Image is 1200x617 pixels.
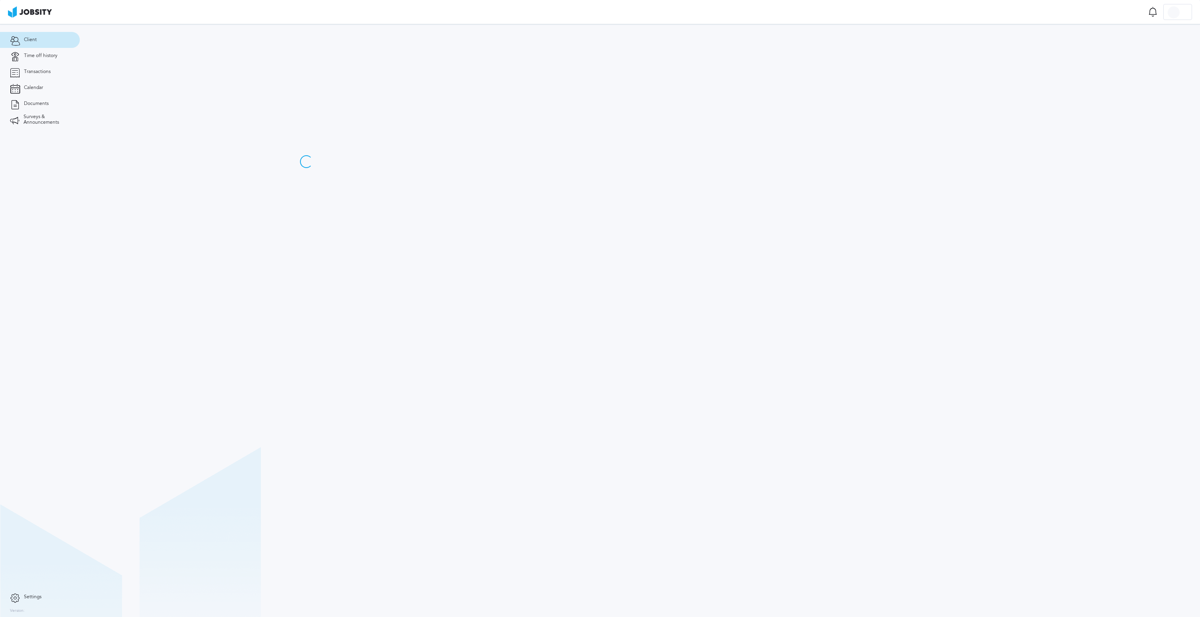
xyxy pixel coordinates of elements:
[24,594,41,600] span: Settings
[24,114,70,125] span: Surveys & Announcements
[24,101,49,107] span: Documents
[24,37,37,43] span: Client
[10,609,25,613] label: Version:
[8,6,52,18] img: ab4bad089aa723f57921c736e9817d99.png
[24,53,57,59] span: Time off history
[24,69,51,75] span: Transactions
[24,85,43,91] span: Calendar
